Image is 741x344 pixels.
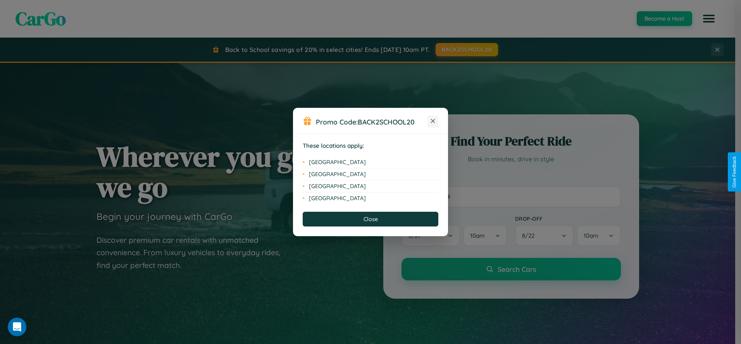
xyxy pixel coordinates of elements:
li: [GEOGRAPHIC_DATA] [303,168,438,180]
button: Close [303,212,438,226]
li: [GEOGRAPHIC_DATA] [303,192,438,204]
h3: Promo Code: [316,118,427,126]
li: [GEOGRAPHIC_DATA] [303,180,438,192]
div: Give Feedback [732,156,737,188]
div: Open Intercom Messenger [8,318,26,336]
strong: These locations apply: [303,142,364,149]
li: [GEOGRAPHIC_DATA] [303,156,438,168]
b: BACK2SCHOOL20 [358,118,415,126]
